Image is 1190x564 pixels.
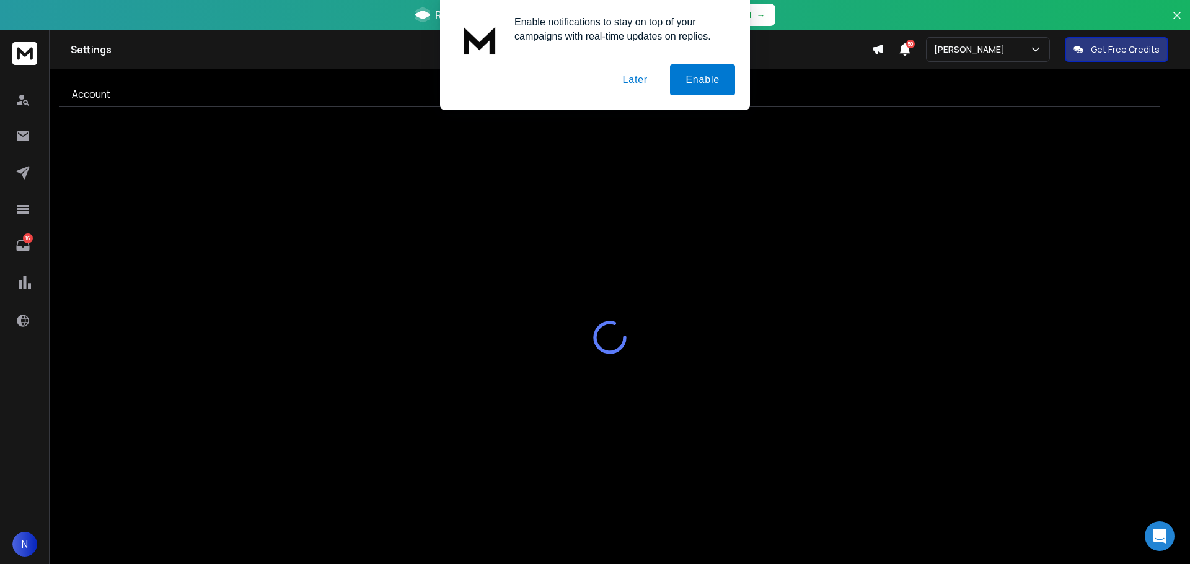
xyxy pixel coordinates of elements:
[12,532,37,557] button: N
[11,233,35,258] a: 16
[1145,521,1175,551] div: Open Intercom Messenger
[455,15,505,64] img: notification icon
[670,64,735,95] button: Enable
[23,233,33,243] p: 16
[607,64,663,95] button: Later
[505,15,735,43] div: Enable notifications to stay on top of your campaigns with real-time updates on replies.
